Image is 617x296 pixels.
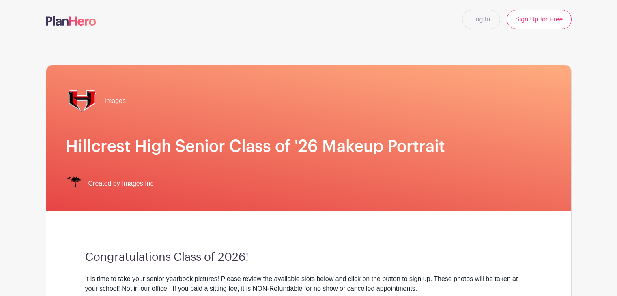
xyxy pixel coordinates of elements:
[88,179,154,189] span: Created by Images Inc
[66,176,82,192] img: IMAGES%20logo%20transparenT%20PNG%20s.png
[507,10,571,29] a: Sign Up for Free
[46,16,96,26] img: logo-507f7623f17ff9eddc593b1ce0a138ce2505c220e1c5a4e2b4648c50719b7d32.svg
[85,251,532,264] h3: Congratulations Class of 2026!
[66,85,98,117] img: hillcrest%20transp..png
[105,96,126,106] span: Images
[66,137,552,156] h1: Hillcrest High Senior Class of '26 Makeup Portrait
[462,10,500,29] a: Log In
